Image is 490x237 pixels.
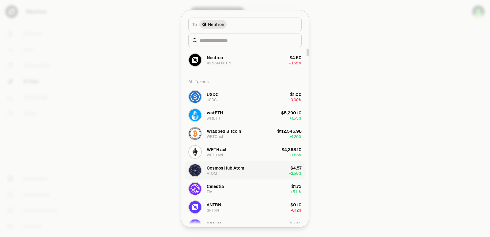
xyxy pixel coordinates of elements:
[207,134,223,139] div: WBTC.axl
[207,116,220,120] div: wstETH
[277,128,302,134] div: $112,545.98
[189,90,201,103] img: USDC Logo
[189,219,201,231] img: dATOM Logo
[291,208,302,212] span: -0.12%
[189,146,201,158] img: WETH.axl Logo
[290,91,302,97] div: $1.00
[185,106,305,124] button: wstETH LogowstETHwstETH$5,290.10+1.55%
[207,54,223,60] div: Neutron
[202,22,206,26] img: Neutron Logo
[207,171,217,176] div: ATOM
[207,183,224,189] div: Celestia
[207,165,244,171] div: Cosmos Hub Atom
[290,201,302,208] div: $0.10
[185,87,305,106] button: USDC LogoUSDCUSDC$1.00-0.00%
[290,165,302,171] div: $4.57
[188,17,302,31] button: ToNeutron LogoNeutron
[281,146,302,152] div: $4,368.10
[207,226,219,231] div: dATOM
[185,198,305,216] button: dNTRN LogodNTRNdNTRN$0.10-0.12%
[185,51,305,69] button: NTRN LogoNeutron45.5641 NTRN$4.50-0.55%
[185,179,305,198] button: TIA LogoCelestiaTIA$1.73+5.11%
[281,109,302,116] div: $5,290.10
[207,208,219,212] div: dNTRN
[289,54,302,60] div: $4.50
[291,183,302,189] div: $1.73
[192,21,197,27] span: To
[207,220,222,226] div: dATOM
[207,128,241,134] div: Wrapped Bitcoin
[290,134,302,139] span: + 1.20%
[189,127,201,140] img: WBTC.axl Logo
[207,201,221,208] div: dNTRN
[289,226,302,231] span: + 2.62%
[291,189,302,194] span: + 5.11%
[185,216,305,235] button: dATOM LogodATOMdATOM$5.43+2.62%
[185,143,305,161] button: WETH.axl LogoWETH.axlWETH.axl$4,368.10+1.58%
[207,97,217,102] div: USDC
[207,60,231,65] div: 45.5641 NTRN
[189,182,201,195] img: TIA Logo
[185,161,305,179] button: ATOM LogoCosmos Hub AtomATOM$4.57+2.50%
[185,75,305,87] div: All Tokens
[189,54,201,66] img: NTRN Logo
[207,91,219,97] div: USDC
[289,97,302,102] span: -0.00%
[208,21,224,27] span: Neutron
[189,201,201,213] img: dNTRN Logo
[289,171,302,176] span: + 2.50%
[189,109,201,121] img: wstETH Logo
[207,146,226,152] div: WETH.axl
[189,164,201,176] img: ATOM Logo
[185,124,305,143] button: WBTC.axl LogoWrapped BitcoinWBTC.axl$112,545.98+1.20%
[207,189,212,194] div: TIA
[290,152,302,157] span: + 1.58%
[207,109,223,116] div: wstETH
[290,220,302,226] div: $5.43
[207,152,223,157] div: WETH.axl
[289,60,302,65] span: -0.55%
[289,116,302,120] span: + 1.55%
